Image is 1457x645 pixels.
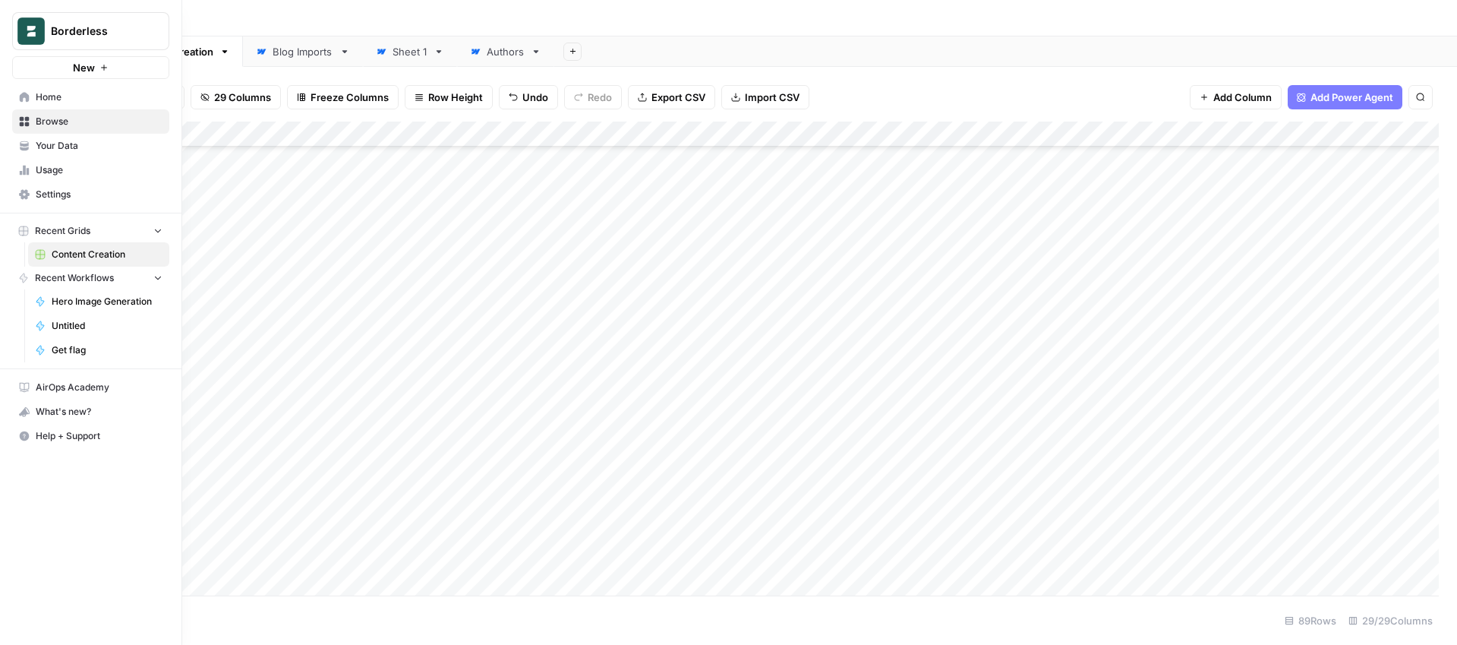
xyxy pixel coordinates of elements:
span: Hero Image Generation [52,295,162,308]
a: Home [12,85,169,109]
button: Recent Grids [12,220,169,242]
button: Add Power Agent [1288,85,1402,109]
a: AirOps Academy [12,375,169,400]
button: Freeze Columns [287,85,399,109]
div: 29/29 Columns [1342,609,1439,633]
span: Browse [36,115,162,128]
div: What's new? [13,400,169,423]
span: Export CSV [651,90,705,105]
span: Settings [36,188,162,201]
button: Workspace: Borderless [12,12,169,50]
a: Your Data [12,134,169,158]
a: Sheet 1 [363,36,457,67]
a: Untitled [28,314,169,338]
span: Usage [36,163,162,177]
div: Sheet 1 [393,44,427,59]
a: Blog Imports [243,36,363,67]
button: Recent Workflows [12,267,169,289]
button: Undo [499,85,558,109]
button: Import CSV [721,85,809,109]
span: Undo [522,90,548,105]
button: What's new? [12,400,169,424]
span: Add Power Agent [1310,90,1393,105]
a: Get flag [28,338,169,362]
span: Recent Grids [35,224,90,238]
span: Untitled [52,319,162,333]
span: AirOps Academy [36,381,162,394]
button: New [12,56,169,79]
span: Row Height [428,90,483,105]
span: Help + Support [36,429,162,443]
span: Import CSV [745,90,799,105]
span: 29 Columns [214,90,271,105]
button: Redo [564,85,622,109]
div: 89 Rows [1279,609,1342,633]
span: Get flag [52,343,162,357]
button: 29 Columns [191,85,281,109]
button: Add Column [1190,85,1282,109]
a: Hero Image Generation [28,289,169,314]
span: Content Creation [52,248,162,261]
span: Recent Workflows [35,271,114,285]
button: Row Height [405,85,493,109]
span: Redo [588,90,612,105]
a: Content Creation [28,242,169,267]
span: Freeze Columns [311,90,389,105]
div: Blog Imports [273,44,333,59]
img: Borderless Logo [17,17,45,45]
a: Usage [12,158,169,182]
span: Home [36,90,162,104]
button: Export CSV [628,85,715,109]
div: Authors [487,44,525,59]
a: Authors [457,36,554,67]
a: Settings [12,182,169,207]
button: Help + Support [12,424,169,448]
span: Your Data [36,139,162,153]
span: New [73,60,95,75]
span: Add Column [1213,90,1272,105]
a: Browse [12,109,169,134]
span: Borderless [51,24,143,39]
